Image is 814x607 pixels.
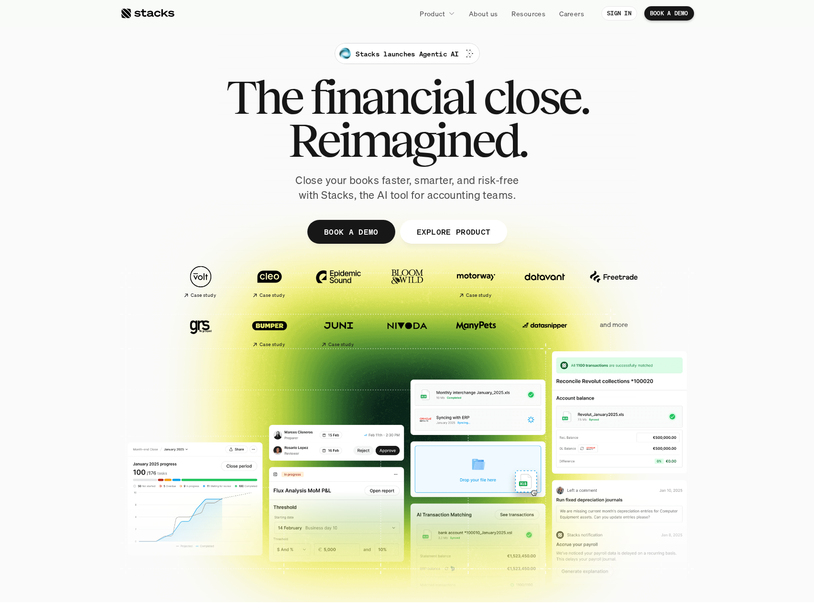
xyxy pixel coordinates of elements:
[288,173,527,203] p: Close your books faster, smarter, and risk-free with Stacks, the AI tool for accounting teams.
[483,76,588,119] span: close.
[260,342,285,347] h2: Case study
[506,5,551,22] a: Resources
[328,342,354,347] h2: Case study
[240,310,299,351] a: Case study
[644,6,694,21] a: BOOK A DEMO
[288,119,526,162] span: Reimagined.
[356,49,458,59] p: Stacks launches Agentic AI
[607,10,631,17] p: SIGN IN
[171,261,230,303] a: Case study
[446,261,506,303] a: Case study
[584,321,643,329] p: and more
[469,9,498,19] p: About us
[559,9,584,19] p: Careers
[554,5,590,22] a: Careers
[511,9,545,19] p: Resources
[400,220,507,244] a: EXPLORE PRODUCT
[310,76,475,119] span: financial
[307,220,395,244] a: BOOK A DEMO
[463,5,503,22] a: About us
[226,76,302,119] span: The
[420,9,445,19] p: Product
[240,261,299,303] a: Case study
[335,43,479,64] a: Stacks launches Agentic AI
[324,225,378,238] p: BOOK A DEMO
[309,310,368,351] a: Case study
[466,293,491,298] h2: Case study
[191,293,216,298] h2: Case study
[650,10,688,17] p: BOOK A DEMO
[416,225,490,238] p: EXPLORE PRODUCT
[260,293,285,298] h2: Case study
[601,6,637,21] a: SIGN IN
